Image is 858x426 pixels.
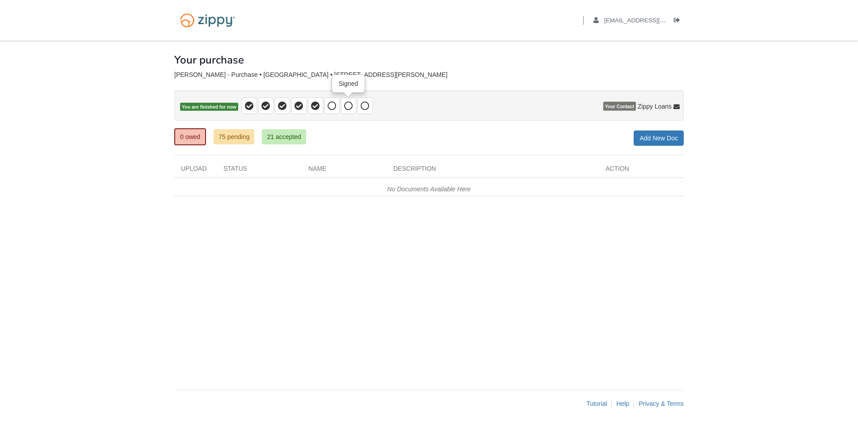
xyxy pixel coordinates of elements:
[302,164,387,177] div: Name
[674,17,684,26] a: Log out
[603,102,636,111] span: Your Contact
[593,17,707,26] a: edit profile
[174,128,206,145] a: 0 owed
[604,17,707,24] span: aaboley88@icloud.com
[174,54,244,66] h1: Your purchase
[214,129,254,144] a: 75 pending
[387,186,471,193] em: No Documents Available Here
[217,164,302,177] div: Status
[639,400,684,407] a: Privacy & Terms
[174,9,241,32] img: Logo
[174,71,684,79] div: [PERSON_NAME] - Purchase • [GEOGRAPHIC_DATA] • [STREET_ADDRESS][PERSON_NAME]
[174,164,217,177] div: Upload
[180,103,238,111] span: You are finished for now
[638,102,672,111] span: Zippy Loans
[586,400,607,407] a: Tutorial
[387,164,599,177] div: Description
[616,400,629,407] a: Help
[599,164,684,177] div: Action
[332,75,365,92] div: Signed
[634,131,684,146] a: Add New Doc
[262,129,306,144] a: 21 accepted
